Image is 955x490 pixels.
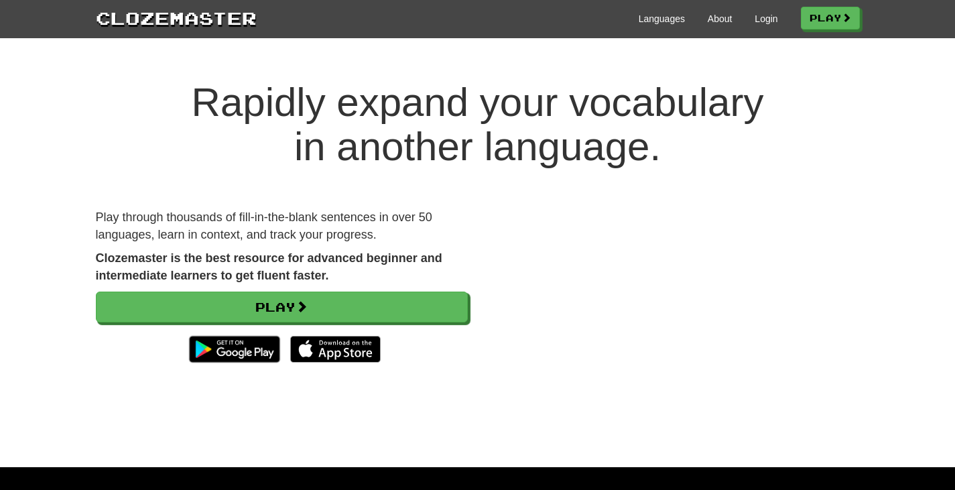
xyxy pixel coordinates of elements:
a: Play [96,292,468,322]
strong: Clozemaster is the best resource for advanced beginner and intermediate learners to get fluent fa... [96,251,442,282]
a: Clozemaster [96,5,257,30]
a: Login [755,12,777,25]
p: Play through thousands of fill-in-the-blank sentences in over 50 languages, learn in context, and... [96,209,468,243]
img: Download_on_the_App_Store_Badge_US-UK_135x40-25178aeef6eb6b83b96f5f2d004eda3bffbb37122de64afbaef7... [290,336,381,363]
a: Play [801,7,860,29]
a: About [708,12,733,25]
img: Get it on Google Play [182,329,286,369]
a: Languages [639,12,685,25]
